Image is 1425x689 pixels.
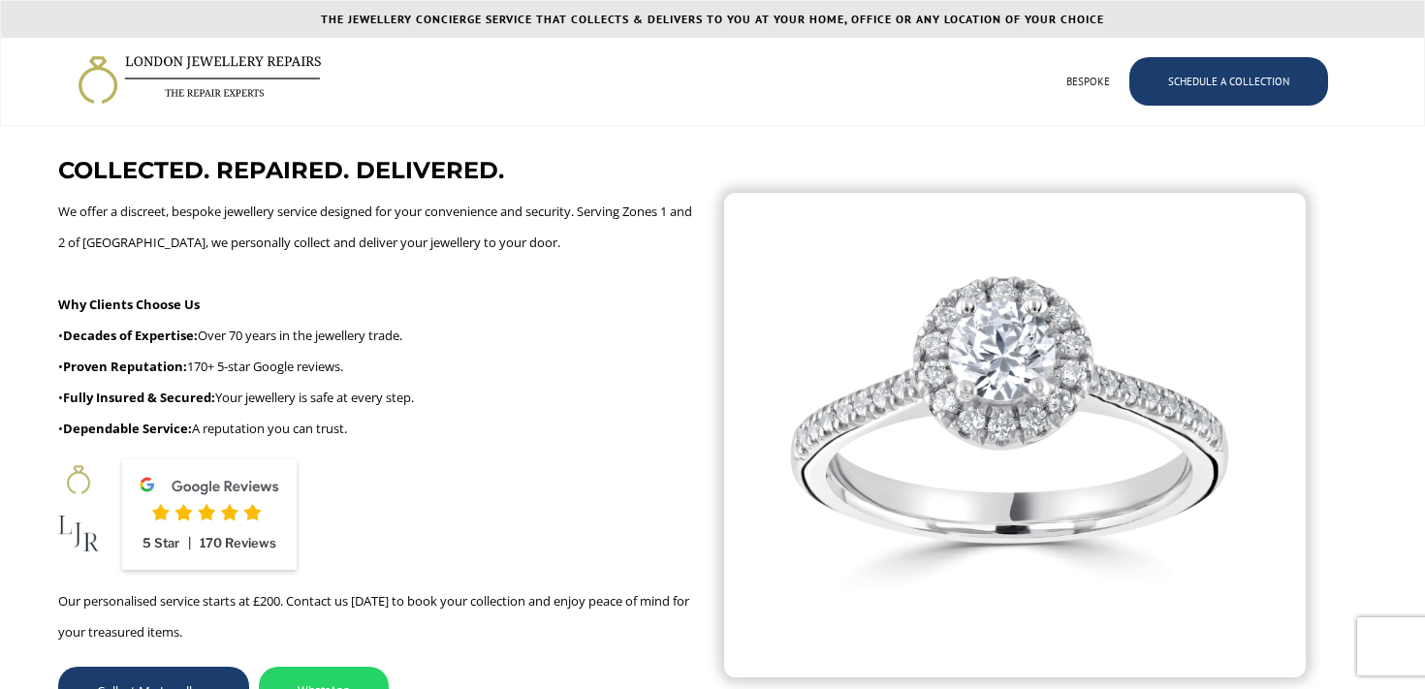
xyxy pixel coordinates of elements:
[63,389,215,406] strong: Fully Insured & Secured:
[58,585,701,647] p: Our personalised service starts at £200. Contact us [DATE] to book your collection and enjoy peac...
[78,54,322,106] a: home
[63,420,192,437] strong: Dependable Service:
[140,533,279,552] div: 5 Star | 170 Reviews
[63,327,198,344] strong: Decades of Expertise:
[58,196,701,444] p: We offer a discreet, bespoke jewellery service designed for your convenience and security. Servin...
[63,358,187,375] strong: Proven Reputation:
[1047,48,1129,114] a: BESPOKE
[1,11,1424,28] div: THE JEWELLERY CONCIERGE SERVICE THAT COLLECTS & DELIVERS TO YOU AT YOUR HOME, OFFICE OR ANY LOCAT...
[58,296,200,313] strong: Why Clients Choose Us
[58,155,504,186] p: COLLECTED. REPAIRED. DELIVERED.
[1129,57,1328,106] a: SCHEDULE A COLLECTION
